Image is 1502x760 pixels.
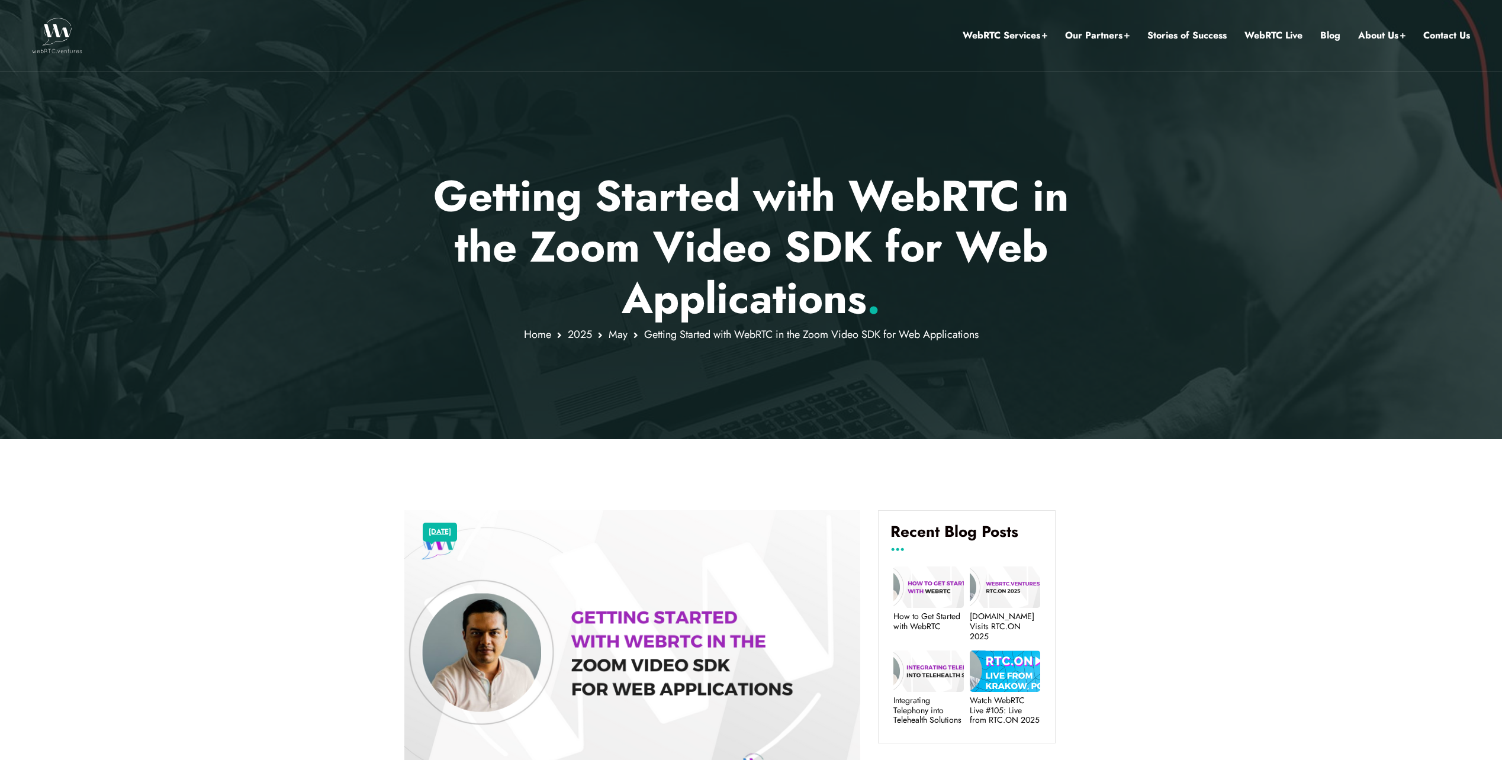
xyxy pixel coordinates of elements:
a: Watch WebRTC Live #105: Live from RTC.ON 2025 [970,695,1040,725]
a: 2025 [568,327,592,342]
a: How to Get Started with WebRTC [893,611,964,632]
span: Getting Started with WebRTC in the Zoom Video SDK for Web Applications [644,327,979,342]
span: . [867,268,880,329]
a: Our Partners [1065,28,1130,43]
a: Stories of Success [1147,28,1227,43]
a: May [609,327,628,342]
p: Getting Started with WebRTC in the Zoom Video SDK for Web Applications [404,170,1098,324]
a: Integrating Telephony into Telehealth Solutions [893,695,964,725]
img: WebRTC.ventures [32,18,82,53]
a: Blog [1320,28,1340,43]
a: [DOMAIN_NAME] Visits RTC.ON 2025 [970,611,1040,641]
a: [DATE] [429,524,451,540]
h4: Recent Blog Posts [890,523,1043,550]
a: WebRTC Services [963,28,1047,43]
a: About Us [1358,28,1405,43]
a: WebRTC Live [1244,28,1302,43]
a: Contact Us [1423,28,1470,43]
a: Home [524,327,551,342]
